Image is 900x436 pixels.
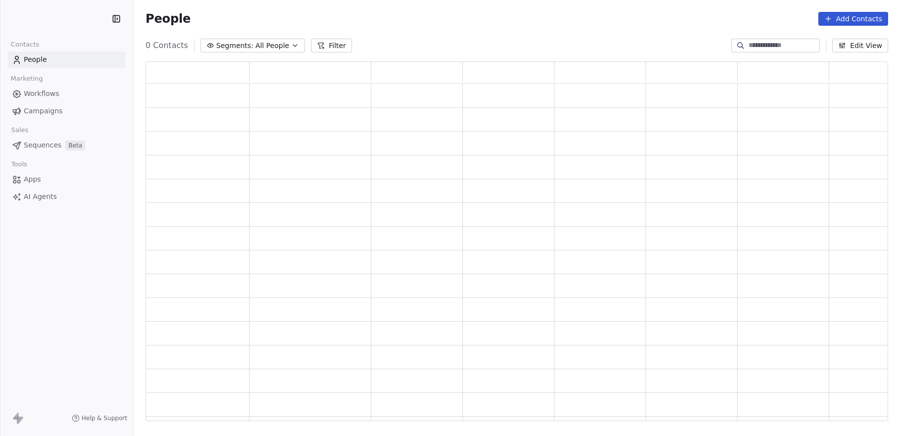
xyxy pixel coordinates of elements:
span: Beta [65,141,85,150]
button: Add Contacts [818,12,888,26]
span: Sequences [24,140,61,150]
span: Sales [7,123,33,138]
button: Edit View [832,39,888,52]
span: Contacts [6,37,44,52]
span: People [24,54,47,65]
a: Campaigns [8,103,125,119]
span: All People [255,41,289,51]
a: Apps [8,171,125,188]
span: Segments: [216,41,253,51]
span: AI Agents [24,192,57,202]
a: Help & Support [72,414,127,422]
a: SequencesBeta [8,137,125,153]
a: People [8,51,125,68]
a: Workflows [8,86,125,102]
span: Campaigns [24,106,62,116]
button: Filter [311,39,352,52]
span: Tools [7,157,31,172]
a: AI Agents [8,189,125,205]
span: People [146,11,191,26]
span: Workflows [24,89,59,99]
span: Help & Support [82,414,127,422]
span: Marketing [6,71,47,86]
span: 0 Contacts [146,40,188,51]
span: Apps [24,174,41,185]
